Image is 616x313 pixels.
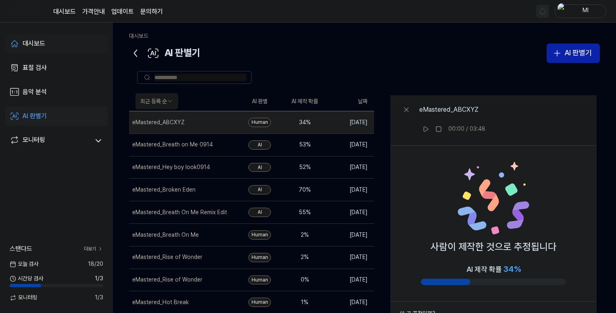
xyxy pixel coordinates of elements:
a: 표절 검사 [5,58,108,77]
img: Human [457,162,530,234]
img: 알림 [538,6,547,16]
span: 1 / 3 [95,294,103,302]
span: 18 / 20 [88,260,103,268]
a: 음악 분석 [5,82,108,102]
div: Human [248,298,271,307]
td: [DATE] [327,134,374,156]
div: 34 % [289,119,321,127]
div: AI [248,208,271,217]
td: [DATE] [327,111,374,134]
div: 70 % [289,186,321,194]
img: profile [558,3,567,19]
button: AI 판별기 [547,44,600,63]
td: [DATE] [327,224,374,246]
div: AI [248,163,271,172]
div: eMastered_Rise of Wonder [132,253,202,261]
div: 2 % [289,253,321,261]
span: 34 % [504,264,521,274]
a: 대시보드 [53,7,76,17]
th: 날짜 [327,92,374,111]
div: 2 % [289,231,321,239]
a: 더보기 [84,246,103,252]
td: [DATE] [327,201,374,224]
td: [DATE] [327,179,374,201]
button: profileMl [555,4,606,18]
div: Human [248,253,271,262]
span: 시간당 검사 [10,275,43,283]
div: 모니터링 [23,135,45,146]
a: AI 판별기 [5,106,108,126]
div: 1 % [289,298,321,307]
div: eMastered_Breath On Me Remix Edit [132,209,227,217]
div: 00:00 / 03:48 [448,125,485,133]
span: 1 / 3 [95,275,103,283]
span: 모니터링 [10,294,37,302]
div: eMastered_ABCXYZ [132,119,185,127]
button: 가격안내 [82,7,105,17]
p: 사람이 제작한 것으로 추정됩니다 [431,239,556,255]
div: eMastered_Breath On Me [132,231,199,239]
a: 대시보드 [129,33,148,39]
div: 53 % [289,141,321,149]
div: 0 % [289,276,321,284]
span: 스탠다드 [10,244,32,254]
div: eMastered_Rise of Wonder [132,276,202,284]
div: AI 판별기 [129,44,200,63]
td: [DATE] [327,156,374,179]
div: eMastered_Hey boy look0914 [132,163,210,171]
div: Human [248,230,271,240]
div: 55 % [289,209,321,217]
div: AI [248,185,271,194]
span: 오늘 검사 [10,260,38,268]
div: AI 판별기 [564,47,592,59]
div: AI 제작 확률 [466,263,521,275]
div: Human [248,118,271,127]
div: 표절 검사 [23,63,47,73]
th: AI 제작 확률 [282,92,327,111]
td: [DATE] [327,246,374,269]
div: eMastered_Breath on Me 0914 [132,141,213,149]
div: eMastered_Broken Eden [132,186,196,194]
a: 모니터링 [10,135,90,146]
div: Human [248,275,271,285]
div: 대시보드 [23,39,45,48]
div: AI [248,140,271,150]
a: 문의하기 [140,7,163,17]
a: 대시보드 [5,34,108,53]
a: 업데이트 [111,7,134,17]
div: 52 % [289,163,321,171]
div: Ml [570,6,601,15]
div: 음악 분석 [23,87,47,97]
div: eMastered_ABCXYZ [419,105,485,115]
td: [DATE] [327,269,374,291]
div: eMastered_Hot Break [132,298,189,307]
div: AI 판별기 [23,111,47,121]
th: AI 판별 [237,92,282,111]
